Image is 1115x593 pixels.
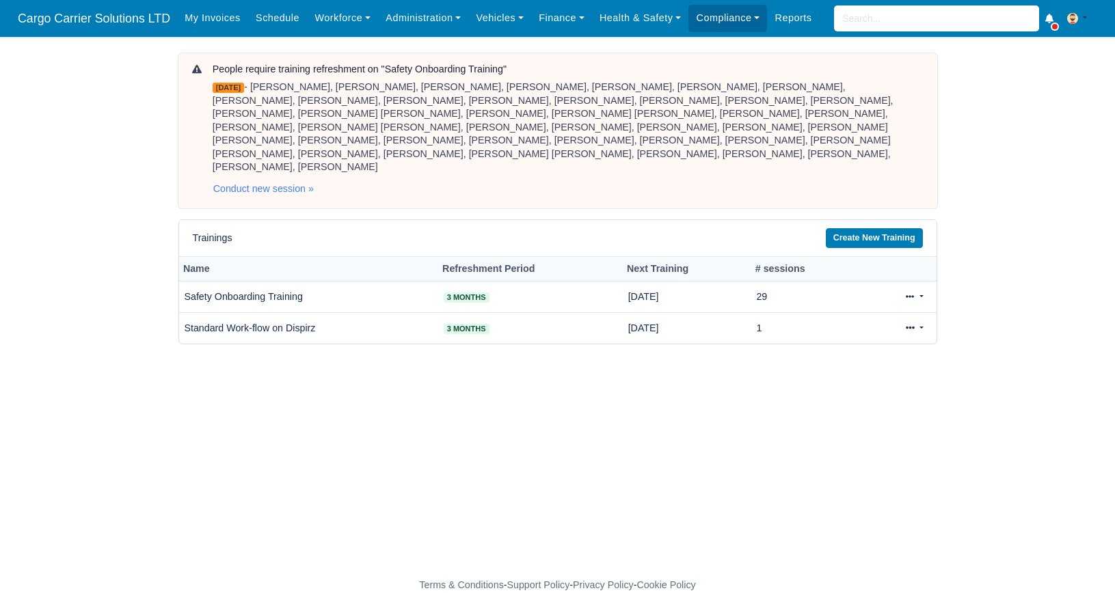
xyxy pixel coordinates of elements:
a: Health & Safety [592,5,689,31]
a: Cookie Policy [636,579,695,590]
a: Administration [378,5,468,31]
a: Support Policy [507,579,570,590]
a: Create New Training [826,228,923,248]
div: - - - [168,577,948,593]
th: # sessions [751,256,857,281]
a: Compliance [688,5,767,31]
input: Search... [834,5,1039,31]
h6: People require training refreshment on "Safety Onboarding Training" [213,64,924,75]
td: [DATE] [623,312,751,343]
span: 3 Months [444,292,489,303]
h6: Trainings [193,232,232,244]
a: Cargo Carrier Solutions LTD [11,5,177,32]
a: Schedule [248,5,307,31]
a: Finance [531,5,592,31]
div: - [PERSON_NAME], [PERSON_NAME], [PERSON_NAME], [PERSON_NAME], [PERSON_NAME], [PERSON_NAME], [PERS... [213,81,924,174]
a: Reports [767,5,819,31]
td: 29 [751,281,857,313]
a: Conduct new session » [213,177,314,200]
th: Refreshment Period [438,256,623,281]
td: Standard Work-flow on Dispirz [179,312,438,343]
th: Name [179,256,438,281]
th: Next Training [623,256,751,281]
a: My Invoices [177,5,248,31]
a: Vehicles [468,5,531,31]
span: 3 Months [444,324,489,334]
a: Terms & Conditions [419,579,503,590]
a: Privacy Policy [573,579,634,590]
td: [DATE] [623,281,751,313]
a: Workforce [307,5,378,31]
span: [DATE] [213,83,244,93]
td: 1 [751,312,857,343]
td: Safety Onboarding Training [179,281,438,313]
